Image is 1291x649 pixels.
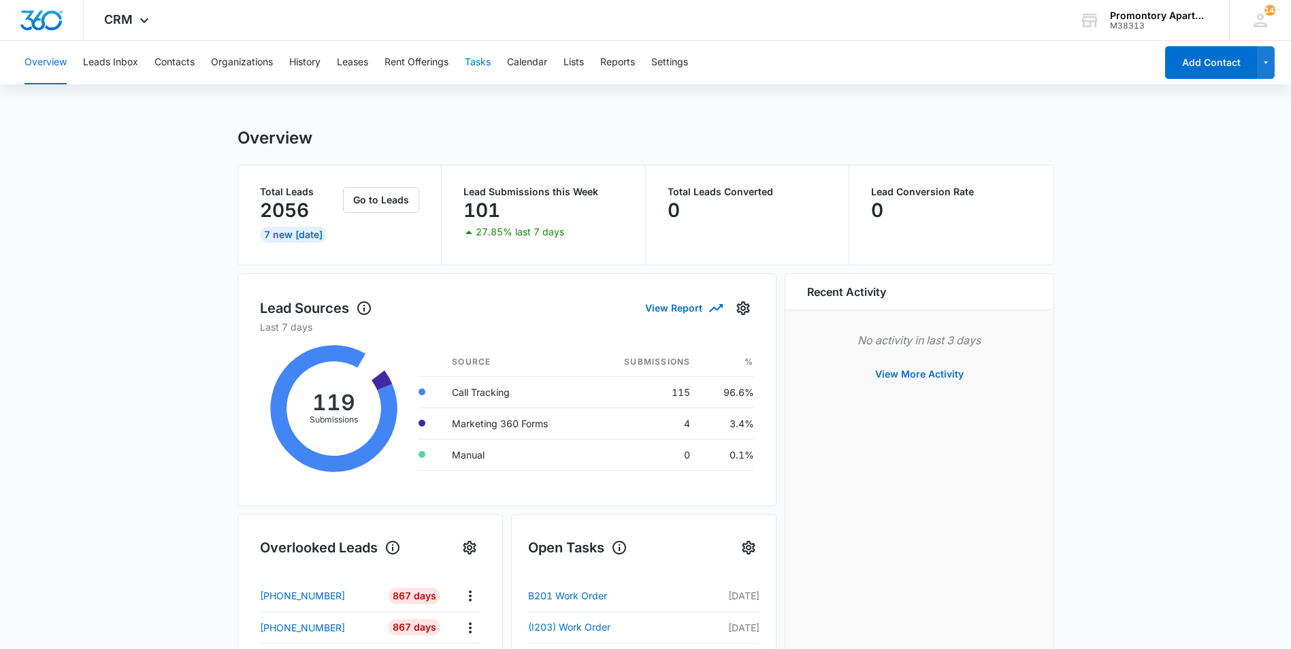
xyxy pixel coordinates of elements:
button: View More Activity [862,358,977,390]
p: [DATE] [685,588,759,603]
button: Leases [337,41,368,84]
h1: Lead Sources [260,298,372,318]
p: Total Leads Converted [668,187,828,197]
p: [PHONE_NUMBER] [260,620,345,635]
a: Go to Leads [343,194,419,205]
td: 3.4% [701,407,753,439]
p: No activity in last 3 days [807,332,1032,348]
p: Lead Conversion Rate [871,187,1032,197]
h1: Overlooked Leads [260,537,401,558]
th: Submissions [590,348,701,377]
div: account id [1110,21,1209,31]
button: Settings [651,41,688,84]
button: Overview [24,41,67,84]
div: account name [1110,10,1209,21]
h1: Overview [238,128,312,148]
p: [PHONE_NUMBER] [260,588,345,603]
a: B201 Work Order [528,588,646,604]
button: Calendar [507,41,547,84]
div: 867 Days [389,619,440,635]
td: 115 [590,376,701,407]
button: Rent Offerings [385,41,448,84]
h1: Open Tasks [528,537,627,558]
span: 143 [1264,5,1275,16]
td: Manual [441,439,590,470]
td: 0 [590,439,701,470]
p: 0 [871,199,883,221]
span: CRM [104,12,133,27]
button: Settings [732,297,754,319]
button: Settings [738,537,759,559]
button: Contacts [154,41,195,84]
td: Marketing 360 Forms [441,407,590,439]
p: [DATE] [685,620,759,635]
div: 7 New [DATE] [260,227,327,243]
button: Reports [600,41,635,84]
th: Source [441,348,590,377]
button: Add Contact [1165,46,1257,79]
button: Organizations [211,41,273,84]
button: Leads Inbox [83,41,138,84]
p: Total Leads [260,187,341,197]
button: Actions [459,585,480,606]
td: Call Tracking [441,376,590,407]
div: 867 Days [389,588,440,604]
button: Tasks [465,41,491,84]
div: notifications count [1264,5,1275,16]
a: [PHONE_NUMBER] [260,588,379,603]
td: 0.1% [701,439,753,470]
button: View Report [645,296,721,320]
a: (I203) Work Order [528,619,646,635]
button: Go to Leads [343,187,419,213]
p: 2056 [260,199,309,221]
p: 101 [463,199,500,221]
p: Last 7 days [260,320,754,334]
th: % [701,348,753,377]
td: 96.6% [701,376,753,407]
button: Actions [459,617,480,638]
p: Lead Submissions this Week [463,187,623,197]
p: 0 [668,199,680,221]
td: 4 [590,407,701,439]
button: Settings [459,537,480,559]
button: Lists [563,41,584,84]
a: [PHONE_NUMBER] [260,620,379,635]
p: 27.85% last 7 days [476,227,564,237]
button: History [289,41,321,84]
h6: Recent Activity [807,284,886,300]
